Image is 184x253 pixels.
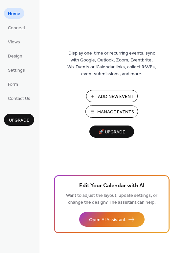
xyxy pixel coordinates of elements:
[8,95,30,102] span: Contact Us
[4,8,24,19] a: Home
[4,64,29,75] a: Settings
[79,181,145,191] span: Edit Your Calendar with AI
[8,39,20,46] span: Views
[89,126,134,138] button: 🚀 Upgrade
[8,25,25,32] span: Connect
[8,81,18,88] span: Form
[8,53,22,60] span: Design
[4,50,26,61] a: Design
[89,217,126,223] span: Open AI Assistant
[8,67,25,74] span: Settings
[66,191,157,207] span: Want to adjust the layout, update settings, or change the design? The assistant can help.
[8,11,20,17] span: Home
[86,90,138,102] button: Add New Event
[4,22,29,33] a: Connect
[98,93,134,100] span: Add New Event
[9,117,29,124] span: Upgrade
[4,93,34,103] a: Contact Us
[79,212,145,227] button: Open AI Assistant
[67,50,156,78] span: Display one-time or recurring events, sync with Google, Outlook, Zoom, Eventbrite, Wix Events or ...
[4,36,24,47] a: Views
[85,105,138,118] button: Manage Events
[93,128,130,137] span: 🚀 Upgrade
[97,109,134,116] span: Manage Events
[4,79,22,89] a: Form
[4,114,34,126] button: Upgrade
